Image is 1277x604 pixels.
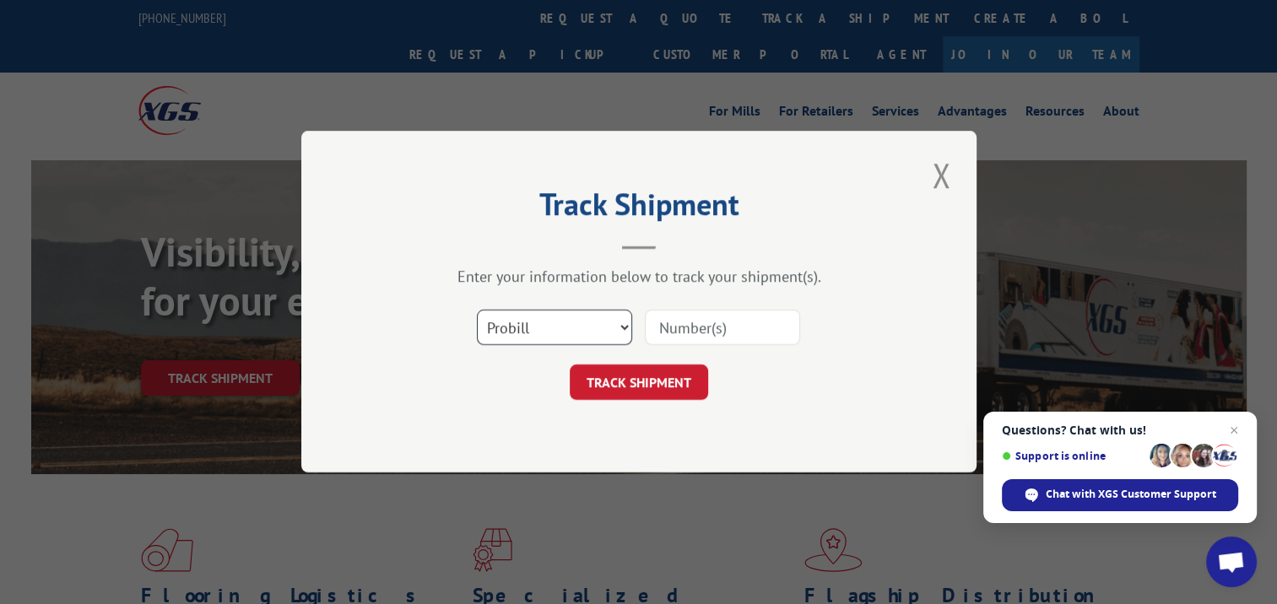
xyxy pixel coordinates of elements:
a: Open chat [1206,537,1257,587]
div: Enter your information below to track your shipment(s). [386,267,892,287]
span: Chat with XGS Customer Support [1046,487,1216,502]
span: Chat with XGS Customer Support [1002,479,1238,511]
button: Close modal [927,152,955,198]
input: Number(s) [645,310,800,346]
span: Questions? Chat with us! [1002,423,1238,437]
h2: Track Shipment [386,192,892,224]
span: Support is online [1002,450,1144,462]
button: TRACK SHIPMENT [570,365,708,401]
